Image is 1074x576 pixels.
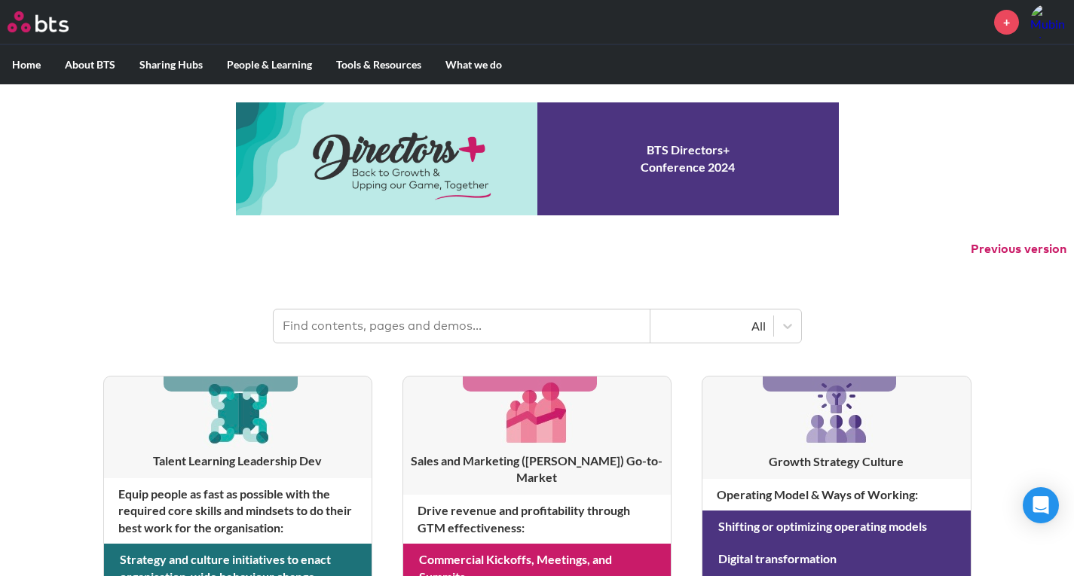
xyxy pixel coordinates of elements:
img: [object Object] [501,376,573,448]
img: Mubin Al Rashid [1030,4,1066,40]
label: Sharing Hubs [127,45,215,84]
div: Open Intercom Messenger [1023,487,1059,523]
label: Tools & Resources [324,45,433,84]
h4: Equip people as fast as possible with the required core skills and mindsets to do their best work... [104,478,372,544]
button: Previous version [971,241,1066,258]
a: Profile [1030,4,1066,40]
h3: Talent Learning Leadership Dev [104,453,372,469]
h4: Operating Model & Ways of Working : [702,479,970,510]
a: + [994,10,1019,35]
img: [object Object] [202,376,274,448]
div: All [658,318,766,334]
input: Find contents, pages and demos... [274,309,650,343]
h4: Drive revenue and profitability through GTM effectiveness : [403,495,671,544]
label: About BTS [53,45,127,84]
a: Conference 2024 [236,102,839,215]
h3: Growth Strategy Culture [702,453,970,470]
label: People & Learning [215,45,324,84]
label: What we do [433,45,514,84]
img: BTS Logo [8,11,69,32]
h3: Sales and Marketing ([PERSON_NAME]) Go-to-Market [403,453,671,486]
a: Go home [8,11,96,32]
img: [object Object] [800,376,873,449]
